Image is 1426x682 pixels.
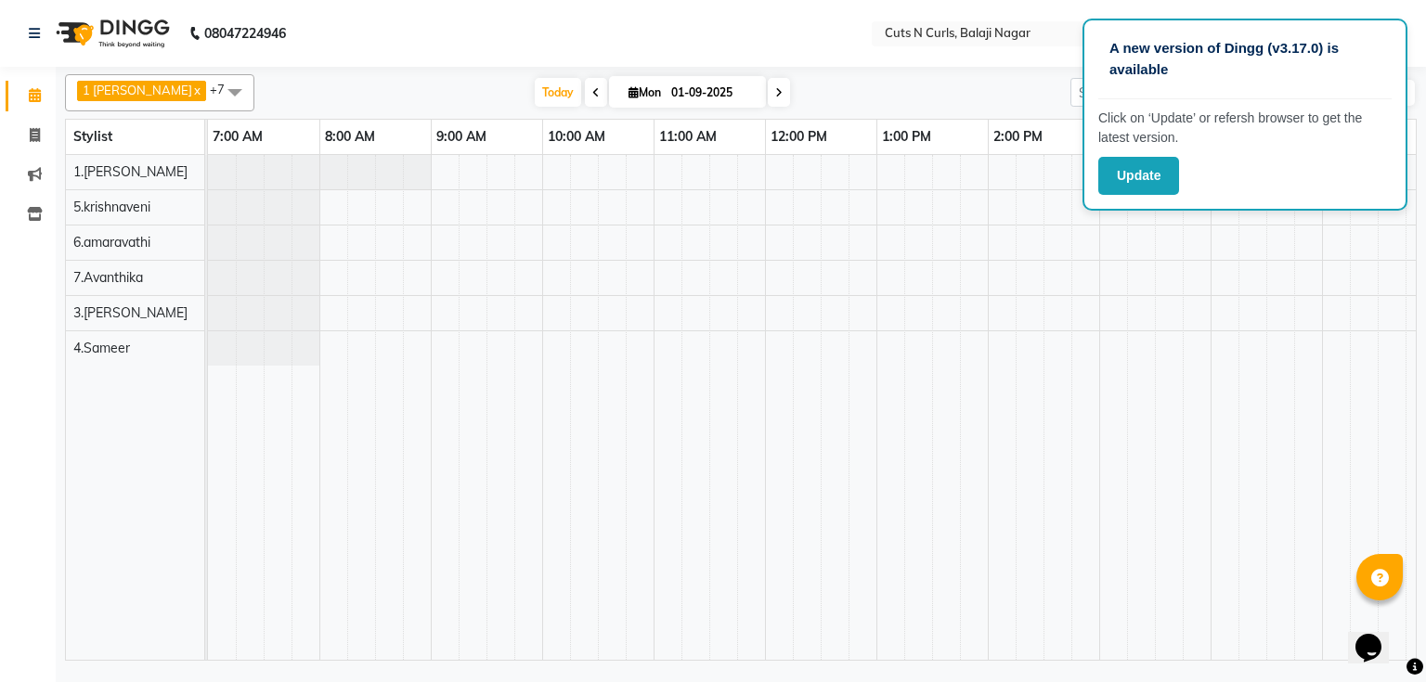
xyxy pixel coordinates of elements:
a: 11:00 AM [655,123,721,150]
span: Mon [624,85,666,99]
a: 10:00 AM [543,123,610,150]
span: Stylist [73,128,112,145]
a: 12:00 PM [766,123,832,150]
p: A new version of Dingg (v3.17.0) is available [1109,38,1381,80]
a: 9:00 AM [432,123,491,150]
a: 1:00 PM [877,123,936,150]
iframe: chat widget [1348,608,1407,663]
button: Update [1098,157,1179,195]
span: 1.[PERSON_NAME] [73,163,188,180]
a: 8:00 AM [320,123,380,150]
span: 3.[PERSON_NAME] [73,304,188,321]
a: 2:00 PM [989,123,1047,150]
span: 1 [PERSON_NAME] [83,83,192,97]
span: 6.amaravathi [73,234,150,251]
span: 5.krishnaveni [73,199,150,215]
span: +7 [210,82,239,97]
b: 08047224946 [204,7,286,59]
a: x [192,83,201,97]
input: 2025-09-01 [666,79,758,107]
span: Today [535,78,581,107]
span: 4.Sameer [73,340,130,356]
a: 7:00 AM [208,123,267,150]
img: logo [47,7,175,59]
input: Search Appointment [1070,78,1233,107]
span: 7.Avanthika [73,269,143,286]
p: Click on ‘Update’ or refersh browser to get the latest version. [1098,109,1392,148]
